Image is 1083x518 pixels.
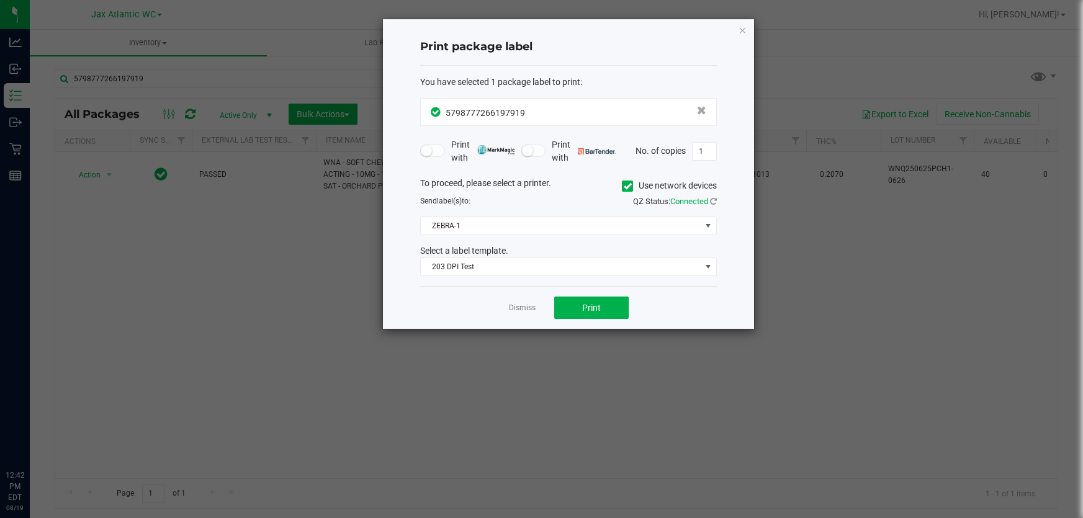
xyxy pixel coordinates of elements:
[420,77,580,87] span: You have selected 1 package label to print
[437,197,462,205] span: label(s)
[582,303,601,313] span: Print
[509,303,536,313] a: Dismiss
[622,179,717,192] label: Use network devices
[554,297,629,319] button: Print
[420,197,470,205] span: Send to:
[431,105,443,118] span: In Sync
[12,419,50,456] iframe: Resource center
[446,108,525,118] span: 5798777266197919
[636,145,686,155] span: No. of copies
[421,258,701,275] span: 203 DPI Test
[421,217,701,234] span: ZEBRA-1
[420,76,717,89] div: :
[451,138,515,164] span: Print with
[633,197,717,206] span: QZ Status:
[552,138,616,164] span: Print with
[477,145,515,154] img: mark_magic_cybra.png
[670,197,708,206] span: Connected
[411,177,726,195] div: To proceed, please select a printer.
[420,39,717,55] h4: Print package label
[411,244,726,257] div: Select a label template.
[578,148,616,154] img: bartender.png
